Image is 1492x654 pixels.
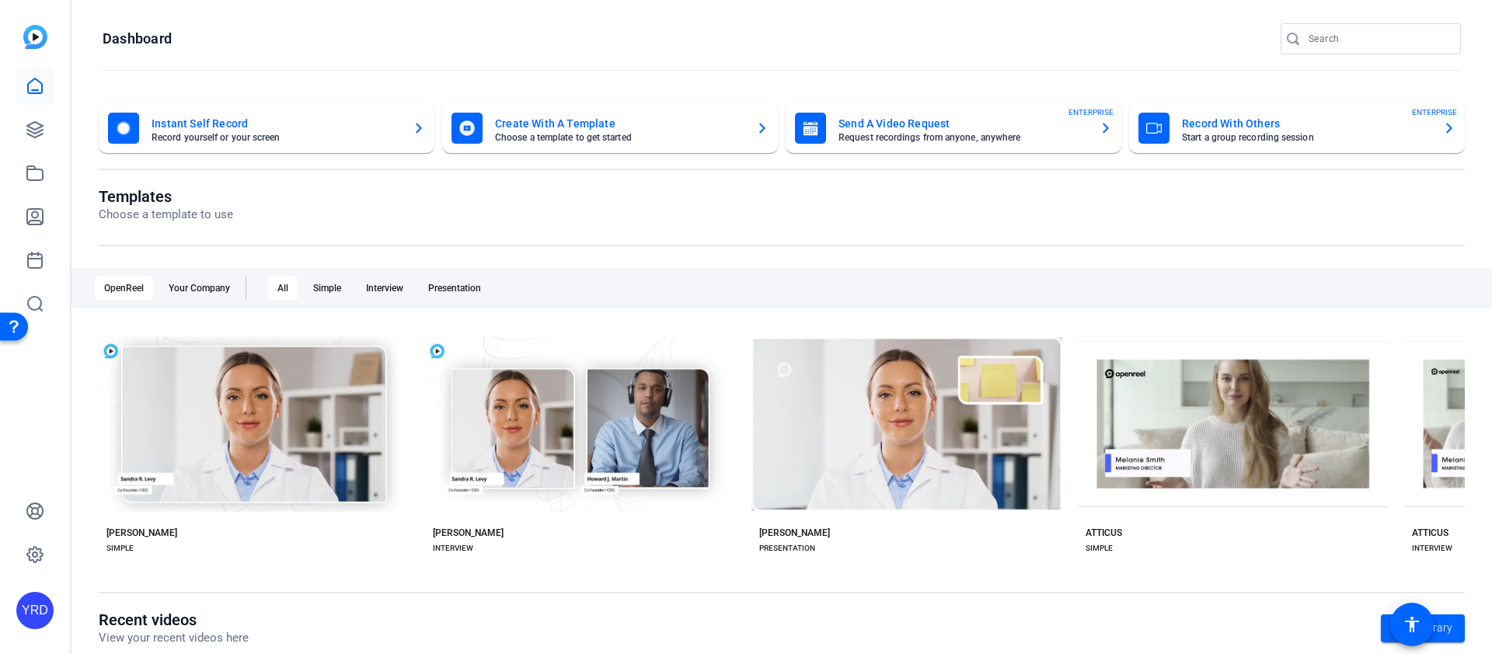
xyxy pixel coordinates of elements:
div: Simple [304,276,350,301]
mat-card-title: Send A Video Request [838,114,1087,133]
h1: Templates [99,187,233,206]
div: SIMPLE [106,542,134,555]
p: Choose a template to use [99,206,233,224]
div: Your Company [159,276,239,301]
mat-card-title: Record With Others [1182,114,1431,133]
h1: Recent videos [99,611,249,629]
div: Presentation [419,276,490,301]
div: [PERSON_NAME] [433,527,504,539]
div: OpenReel [95,276,153,301]
div: All [268,276,298,301]
div: [PERSON_NAME] [106,527,177,539]
button: Send A Video RequestRequest recordings from anyone, anywhereENTERPRISE [786,103,1121,153]
span: ENTERPRISE [1412,106,1457,118]
span: ENTERPRISE [1068,106,1114,118]
mat-card-title: Create With A Template [495,114,744,133]
button: Instant Self RecordRecord yourself or your screen [99,103,434,153]
div: INTERVIEW [433,542,473,555]
button: Create With A TemplateChoose a template to get started [442,103,778,153]
p: View your recent videos here [99,629,249,647]
div: Interview [357,276,413,301]
div: YRD [16,592,54,629]
mat-icon: accessibility [1403,615,1421,634]
mat-card-subtitle: Request recordings from anyone, anywhere [838,133,1087,142]
div: ATTICUS [1412,527,1448,539]
div: PRESENTATION [759,542,815,555]
mat-card-title: Instant Self Record [152,114,400,133]
mat-card-subtitle: Start a group recording session [1182,133,1431,142]
h1: Dashboard [103,30,172,48]
mat-card-subtitle: Record yourself or your screen [152,133,400,142]
div: INTERVIEW [1412,542,1452,555]
div: SIMPLE [1086,542,1113,555]
button: Record With OthersStart a group recording sessionENTERPRISE [1129,103,1465,153]
div: ATTICUS [1086,527,1122,539]
input: Search [1309,30,1448,48]
img: blue-gradient.svg [23,25,47,49]
a: Go to library [1381,614,1465,642]
mat-card-subtitle: Choose a template to get started [495,133,744,142]
div: [PERSON_NAME] [759,527,830,539]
